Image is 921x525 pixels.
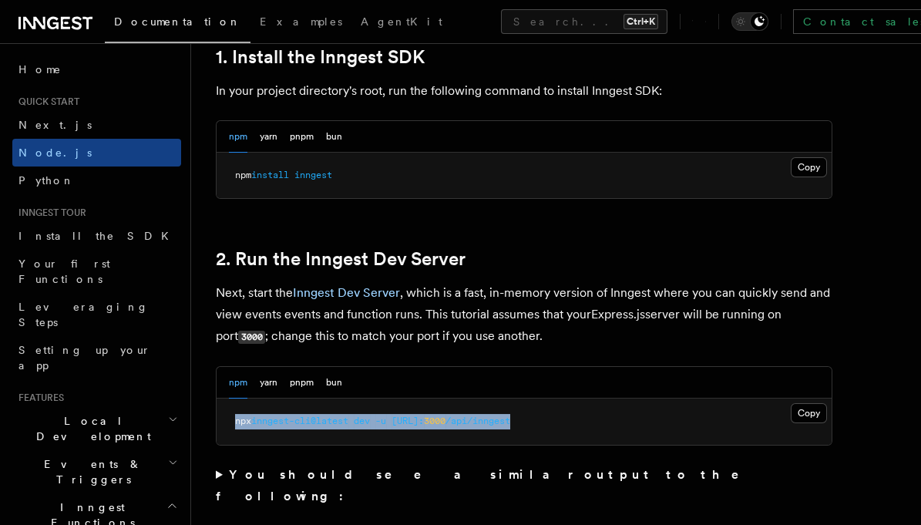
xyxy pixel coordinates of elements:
code: 3000 [238,331,265,344]
button: Copy [791,403,827,423]
button: npm [229,367,247,399]
span: npx [235,416,251,426]
a: Examples [250,5,351,42]
button: bun [326,121,342,153]
span: Events & Triggers [12,456,168,487]
a: Install the SDK [12,222,181,250]
button: Copy [791,157,827,177]
button: npm [229,121,247,153]
button: Local Development [12,407,181,450]
button: yarn [260,367,277,399]
span: install [251,170,289,180]
a: Next.js [12,111,181,139]
span: Leveraging Steps [18,301,149,328]
span: Quick start [12,96,79,108]
span: [URL]: [392,416,424,426]
a: Documentation [105,5,250,43]
span: dev [354,416,370,426]
button: Toggle dark mode [731,12,768,31]
span: Inngest tour [12,207,86,219]
a: Home [12,56,181,83]
span: inngest [294,170,332,180]
button: bun [326,367,342,399]
strong: You should see a similar output to the following: [216,467,761,503]
a: Setting up your app [12,336,181,379]
a: 1. Install the Inngest SDK [216,46,425,68]
button: pnpm [290,121,314,153]
span: Next.js [18,119,92,131]
span: 3000 [424,416,445,426]
span: Python [18,174,75,187]
span: Node.js [18,146,92,159]
span: -u [375,416,386,426]
span: Home [18,62,62,77]
summary: You should see a similar output to the following: [216,464,832,507]
span: Documentation [114,15,241,28]
span: inngest-cli@latest [251,416,348,426]
a: Inngest Dev Server [293,285,400,300]
a: AgentKit [351,5,452,42]
a: Your first Functions [12,250,181,293]
span: /api/inngest [445,416,510,426]
a: 2. Run the Inngest Dev Server [216,248,466,270]
span: Your first Functions [18,257,110,285]
span: AgentKit [361,15,442,28]
span: Local Development [12,413,168,444]
button: yarn [260,121,277,153]
button: Search...Ctrl+K [501,9,667,34]
span: npm [235,170,251,180]
a: Python [12,167,181,194]
p: Next, start the , which is a fast, in-memory version of Inngest where you can quickly send and vi... [216,282,832,348]
a: Node.js [12,139,181,167]
span: Features [12,392,64,404]
span: Install the SDK [18,230,178,242]
kbd: Ctrl+K [624,14,658,29]
a: Leveraging Steps [12,293,181,336]
span: Setting up your app [18,344,151,372]
p: In your project directory's root, run the following command to install Inngest SDK: [216,80,832,102]
span: Examples [260,15,342,28]
button: pnpm [290,367,314,399]
button: Events & Triggers [12,450,181,493]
